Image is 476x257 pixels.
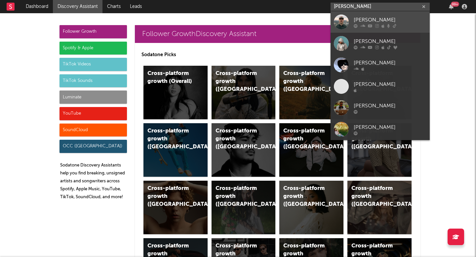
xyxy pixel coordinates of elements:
[354,102,426,110] div: [PERSON_NAME]
[216,70,260,93] div: Cross-platform growth ([GEOGRAPHIC_DATA])
[59,107,127,120] div: YouTube
[59,58,127,71] div: TikTok Videos
[141,51,414,59] p: Sodatone Picks
[59,91,127,104] div: Luminate
[212,181,276,234] a: Cross-platform growth ([GEOGRAPHIC_DATA])
[347,181,412,234] a: Cross-platform growth ([GEOGRAPHIC_DATA])
[216,185,260,208] div: Cross-platform growth ([GEOGRAPHIC_DATA])
[451,2,459,7] div: 99 +
[331,11,430,33] a: [PERSON_NAME]
[331,97,430,119] a: [PERSON_NAME]
[347,123,412,177] a: Cross-platform growth ([GEOGRAPHIC_DATA])
[331,54,430,76] a: [PERSON_NAME]
[283,127,328,151] div: Cross-platform growth ([GEOGRAPHIC_DATA]/GSA)
[216,127,260,151] div: Cross-platform growth ([GEOGRAPHIC_DATA])
[59,74,127,88] div: TikTok Sounds
[143,123,208,177] a: Cross-platform growth ([GEOGRAPHIC_DATA])
[351,185,396,208] div: Cross-platform growth ([GEOGRAPHIC_DATA])
[147,70,192,86] div: Cross-platform growth (Overall)
[354,59,426,67] div: [PERSON_NAME]
[279,66,343,119] a: Cross-platform growth ([GEOGRAPHIC_DATA])
[449,4,454,9] button: 99+
[147,127,192,151] div: Cross-platform growth ([GEOGRAPHIC_DATA])
[283,70,328,93] div: Cross-platform growth ([GEOGRAPHIC_DATA])
[354,16,426,24] div: [PERSON_NAME]
[331,3,430,11] input: Search for artists
[147,185,192,208] div: Cross-platform growth ([GEOGRAPHIC_DATA])
[59,124,127,137] div: SoundCloud
[212,123,276,177] a: Cross-platform growth ([GEOGRAPHIC_DATA])
[135,25,420,43] a: Follower GrowthDiscovery Assistant
[354,80,426,88] div: [PERSON_NAME]
[59,140,127,153] div: OCC ([GEOGRAPHIC_DATA])
[212,66,276,119] a: Cross-platform growth ([GEOGRAPHIC_DATA])
[59,42,127,55] div: Spotify & Apple
[354,37,426,45] div: [PERSON_NAME]
[331,76,430,97] a: [PERSON_NAME]
[279,123,343,177] a: Cross-platform growth ([GEOGRAPHIC_DATA]/GSA)
[283,185,328,208] div: Cross-platform growth ([GEOGRAPHIC_DATA])
[60,162,127,201] p: Sodatone Discovery Assistants help you find breaking, unsigned artists and songwriters across Spo...
[143,66,208,119] a: Cross-platform growth (Overall)
[331,119,430,140] a: [PERSON_NAME]
[354,123,426,131] div: [PERSON_NAME]
[143,181,208,234] a: Cross-platform growth ([GEOGRAPHIC_DATA])
[279,181,343,234] a: Cross-platform growth ([GEOGRAPHIC_DATA])
[59,25,127,38] div: Follower Growth
[331,33,430,54] a: [PERSON_NAME]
